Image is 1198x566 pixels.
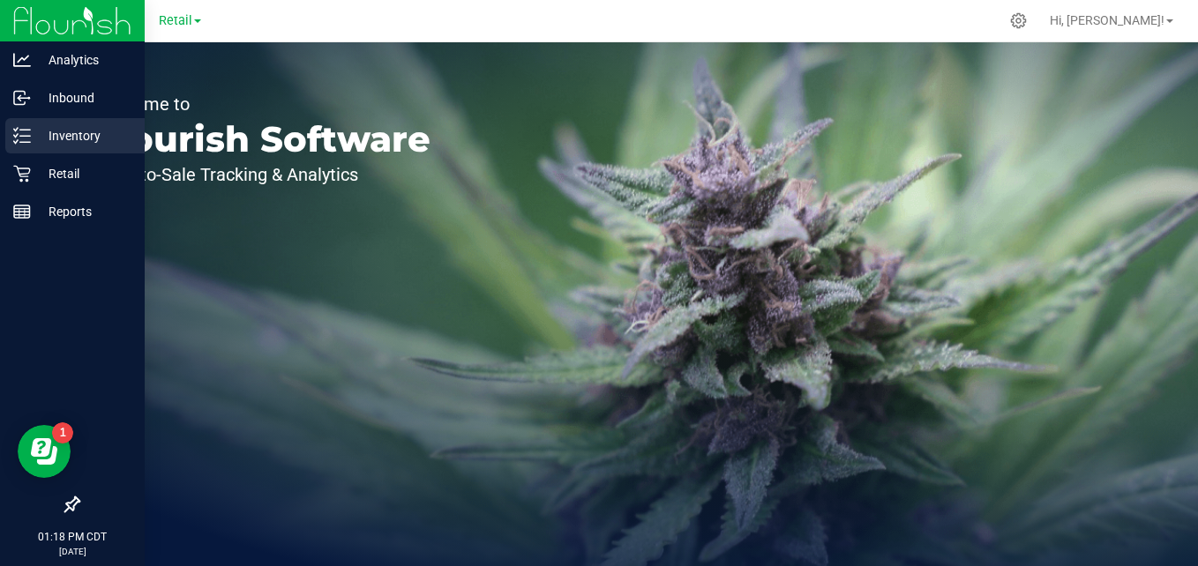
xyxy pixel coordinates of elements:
p: Reports [31,201,137,222]
p: Welcome to [95,95,431,113]
p: Inbound [31,87,137,108]
p: Flourish Software [95,122,431,157]
inline-svg: Reports [13,203,31,220]
iframe: Resource center [18,425,71,478]
div: Manage settings [1007,12,1030,29]
p: 01:18 PM CDT [8,529,137,545]
inline-svg: Analytics [13,51,31,69]
p: Retail [31,163,137,184]
span: Retail [159,13,192,28]
span: Hi, [PERSON_NAME]! [1050,13,1164,27]
p: Inventory [31,125,137,146]
inline-svg: Retail [13,165,31,182]
inline-svg: Inventory [13,127,31,145]
p: Analytics [31,49,137,71]
iframe: Resource center unread badge [52,422,73,443]
p: [DATE] [8,545,137,558]
p: Seed-to-Sale Tracking & Analytics [95,166,431,183]
inline-svg: Inbound [13,89,31,107]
